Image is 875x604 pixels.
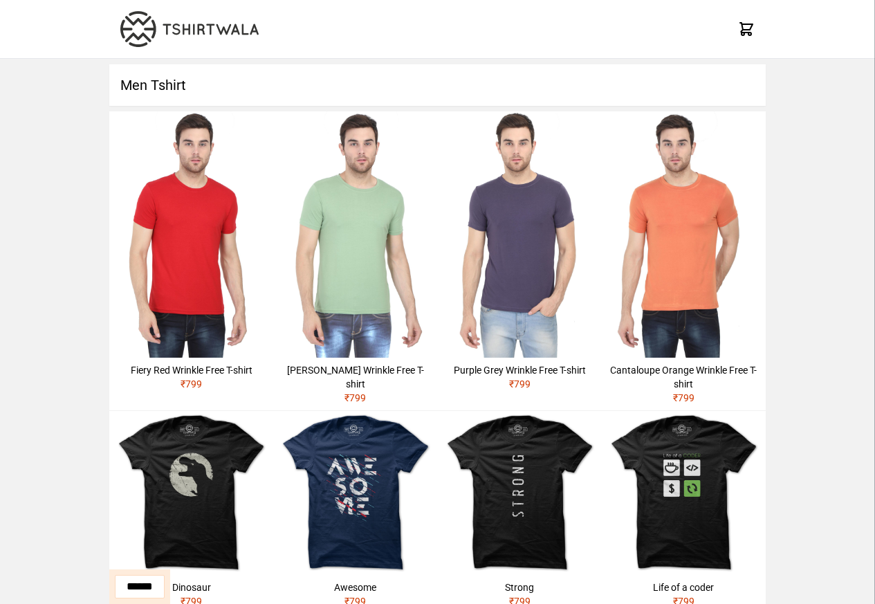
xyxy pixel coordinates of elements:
[273,111,437,410] a: [PERSON_NAME] Wrinkle Free T-shirt₹799
[273,111,437,358] img: 4M6A2211.jpg
[120,11,259,47] img: TW-LOGO-400-104.png
[438,411,602,575] img: strong.jpg
[115,363,268,377] div: Fiery Red Wrinkle Free T-shirt
[602,111,766,410] a: Cantaloupe Orange Wrinkle Free T-shirt₹799
[109,111,273,396] a: Fiery Red Wrinkle Free T-shirt₹799
[443,580,596,594] div: Strong
[279,580,432,594] div: Awesome
[279,363,432,391] div: [PERSON_NAME] Wrinkle Free T-shirt
[673,392,694,403] span: ₹ 799
[344,392,366,403] span: ₹ 799
[109,411,273,575] img: dinosaur.jpg
[115,580,268,594] div: Dinosaur
[438,111,602,358] img: 4M6A2168.jpg
[273,411,437,575] img: awesome.jpg
[509,378,531,390] span: ₹ 799
[181,378,202,390] span: ₹ 799
[602,411,766,575] img: life-of-a-coder.jpg
[607,580,760,594] div: Life of a coder
[109,64,766,106] h1: Men Tshirt
[602,111,766,358] img: 4M6A2241.jpg
[607,363,760,391] div: Cantaloupe Orange Wrinkle Free T-shirt
[443,363,596,377] div: Purple Grey Wrinkle Free T-shirt
[109,111,273,358] img: 4M6A2225.jpg
[438,111,602,396] a: Purple Grey Wrinkle Free T-shirt₹799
